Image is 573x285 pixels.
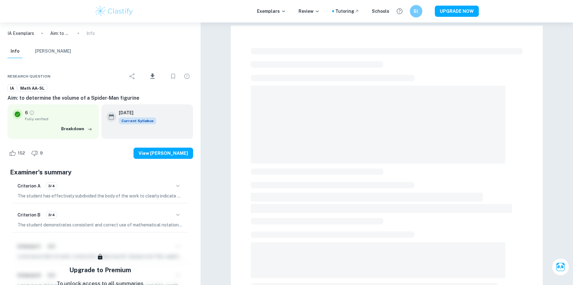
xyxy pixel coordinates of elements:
[335,8,359,15] a: Tutoring
[372,8,389,15] a: Schools
[18,84,47,92] a: Math AA-SL
[14,150,28,156] span: 152
[126,70,138,83] div: Share
[69,265,131,275] h5: Upgrade to Premium
[50,30,70,37] p: Aim: to determine the volume of a Spider-Man figurine
[7,148,28,158] div: Like
[119,117,156,124] span: Current Syllabus
[36,150,46,156] span: 9
[134,148,193,159] button: View [PERSON_NAME]
[119,117,156,124] div: This exemplar is based on the current syllabus. Feel free to refer to it for inspiration/ideas wh...
[86,30,95,37] p: Info
[167,70,179,83] div: Bookmark
[10,168,191,177] h5: Examiner's summary
[7,74,51,79] span: Research question
[119,109,151,116] h6: [DATE]
[412,8,420,15] h6: B(
[8,85,16,92] span: IA
[552,258,569,276] button: Ask Clai
[60,124,94,134] button: Breakdown
[435,6,479,17] button: UPGRADE NOW
[299,8,320,15] p: Review
[35,45,71,58] button: [PERSON_NAME]
[17,192,183,199] p: The student has effectively subdivided the body of the work to clearly indicate phases of the exp...
[7,84,17,92] a: IA
[7,94,193,102] h6: Aim: to determine the volume of a Spider-Man figurine
[257,8,286,15] p: Exemplars
[17,211,41,218] h6: Criterion B
[18,85,47,92] span: Math AA-SL
[25,116,94,122] span: Fully verified
[7,30,34,37] a: IA Exemplars
[25,109,28,116] p: 6
[46,212,57,218] span: 3/4
[394,6,405,17] button: Help and Feedback
[181,70,193,83] div: Report issue
[29,110,35,116] a: Grade fully verified
[410,5,422,17] button: B(
[7,45,22,58] button: Info
[17,183,41,189] h6: Criterion A
[140,68,166,84] div: Download
[95,5,134,17] img: Clastify logo
[17,221,183,228] p: The student demonstrates consistent and correct use of mathematical notation, symbols, and termin...
[46,183,57,189] span: 3/4
[30,148,46,158] div: Dislike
